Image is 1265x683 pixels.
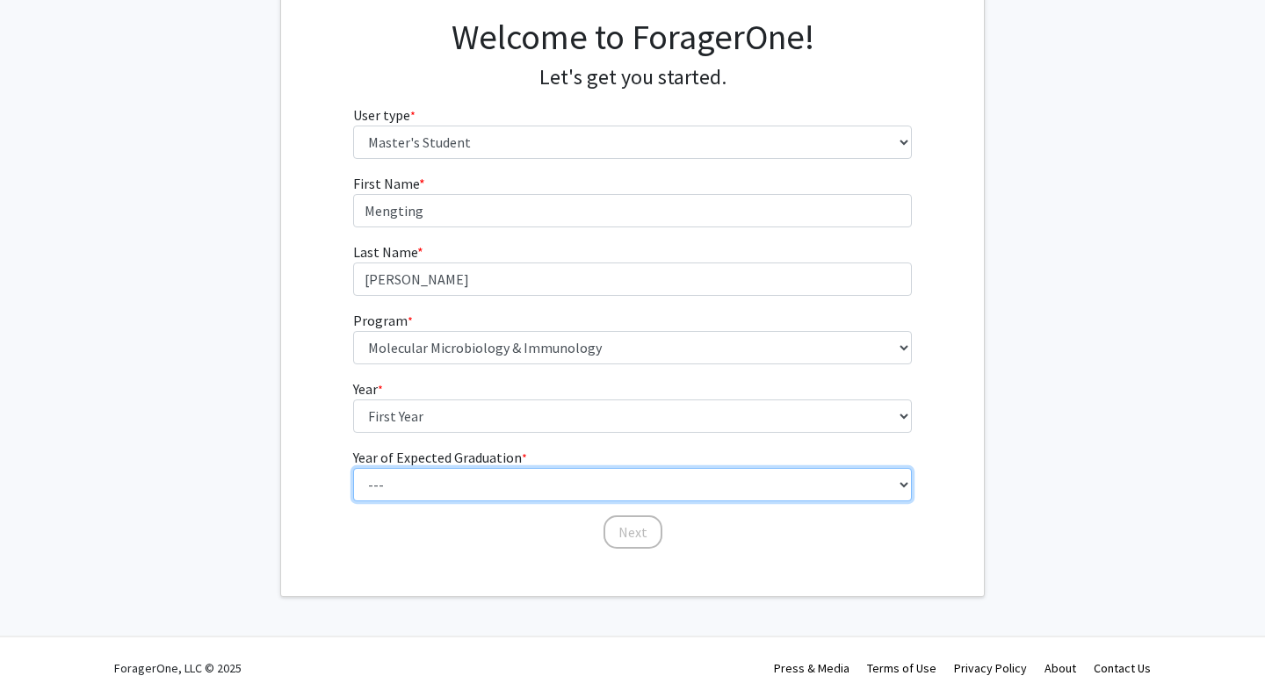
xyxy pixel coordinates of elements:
span: First Name [353,175,419,192]
label: Year [353,378,383,399]
span: Last Name [353,243,417,261]
label: User type [353,104,416,126]
h4: Let's get you started. [353,65,913,90]
a: About [1045,660,1076,676]
label: Year of Expected Graduation [353,447,527,468]
h1: Welcome to ForagerOne! [353,16,913,58]
a: Privacy Policy [954,660,1027,676]
iframe: Chat [13,604,75,670]
a: Contact Us [1094,660,1151,676]
label: Program [353,310,413,331]
a: Press & Media [774,660,849,676]
button: Next [604,515,662,549]
a: Terms of Use [867,660,936,676]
